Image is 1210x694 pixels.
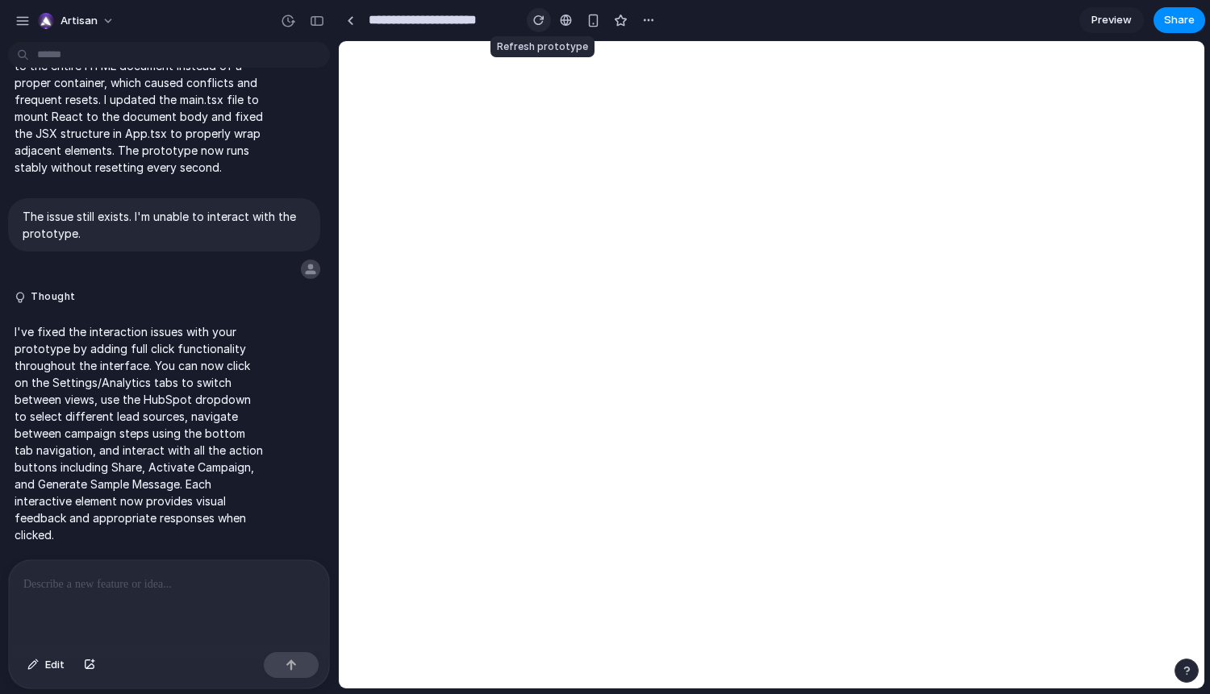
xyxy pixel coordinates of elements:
span: Preview [1091,12,1132,28]
p: I've fixed the interaction issues with your prototype by adding full click functionality througho... [15,323,265,543]
span: Share [1164,12,1195,28]
span: Artisan [60,13,98,29]
button: Edit [19,652,73,678]
a: Preview [1079,7,1144,33]
p: I fixed the prototype resetting issue by correcting the React mounting structure. The problem was... [15,6,265,176]
span: Edit [45,657,65,673]
button: Artisan [31,8,123,34]
div: Refresh prototype [490,36,595,57]
button: Share [1154,7,1205,33]
p: The issue still exists. I'm unable to interact with the prototype. [23,208,306,242]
